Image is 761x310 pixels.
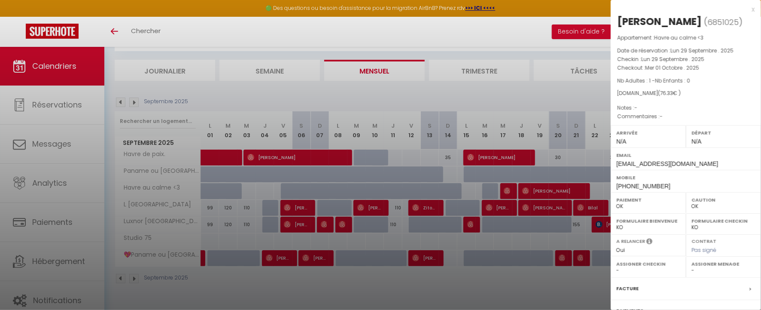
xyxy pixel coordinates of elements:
[616,160,718,167] span: [EMAIL_ADDRESS][DOMAIN_NAME]
[654,34,703,41] span: Havre au calme <3
[616,138,626,145] span: N/A
[658,89,681,97] span: ( € )
[617,89,755,98] div: [DOMAIN_NAME]
[691,138,701,145] span: N/A
[617,104,755,112] p: Notes :
[655,77,690,84] span: Nb Enfants : 0
[691,238,716,243] label: Contrat
[611,4,755,15] div: x
[641,55,704,63] span: Lun 29 Septembre . 2025
[617,15,702,28] div: [PERSON_NAME]
[660,89,673,97] span: 76.33
[616,129,680,137] label: Arrivée
[617,34,755,42] p: Appartement :
[616,183,670,190] span: [PHONE_NUMBER]
[616,260,680,268] label: Assigner Checkin
[617,112,755,121] p: Commentaires :
[646,238,652,247] i: Sélectionner OUI si vous souhaiter envoyer les séquences de messages post-checkout
[616,217,680,225] label: Formulaire Bienvenue
[617,46,755,55] p: Date de réservation :
[617,55,755,64] p: Checkin :
[691,246,716,254] span: Pas signé
[617,64,755,72] p: Checkout :
[616,284,639,293] label: Facture
[691,196,755,204] label: Caution
[691,129,755,137] label: Départ
[707,17,739,28] span: 6851025
[616,173,755,182] label: Mobile
[704,16,743,28] span: ( )
[616,151,755,160] label: Email
[645,64,699,71] span: Mer 01 Octobre . 2025
[634,104,637,111] span: -
[691,217,755,225] label: Formulaire Checkin
[670,47,734,54] span: Lun 29 Septembre . 2025
[660,113,663,120] span: -
[691,260,755,268] label: Assigner Menage
[616,238,645,245] label: A relancer
[617,77,690,84] span: Nb Adultes : 1 -
[616,196,680,204] label: Paiement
